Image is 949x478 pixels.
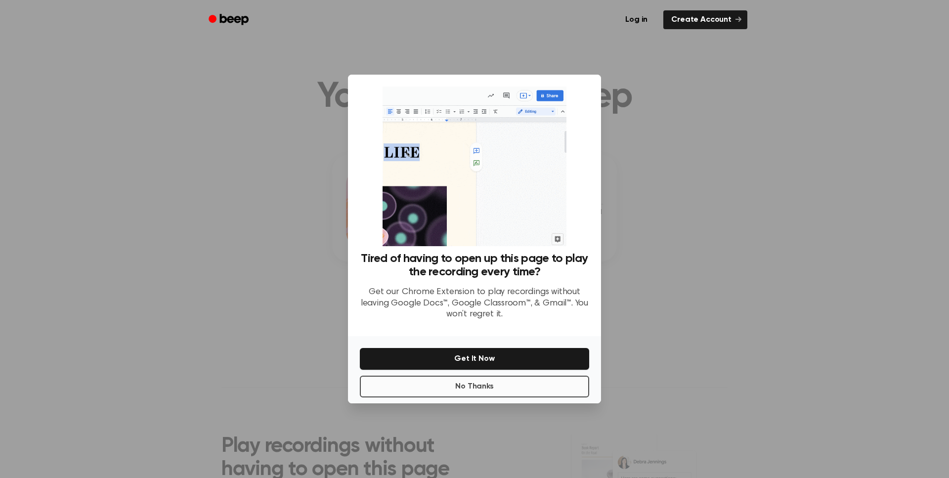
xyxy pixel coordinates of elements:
h3: Tired of having to open up this page to play the recording every time? [360,252,589,279]
button: Get It Now [360,348,589,370]
p: Get our Chrome Extension to play recordings without leaving Google Docs™, Google Classroom™, & Gm... [360,287,589,320]
a: Log in [615,8,657,31]
button: No Thanks [360,376,589,397]
a: Create Account [663,10,747,29]
a: Beep [202,10,258,30]
img: Beep extension in action [383,87,566,246]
